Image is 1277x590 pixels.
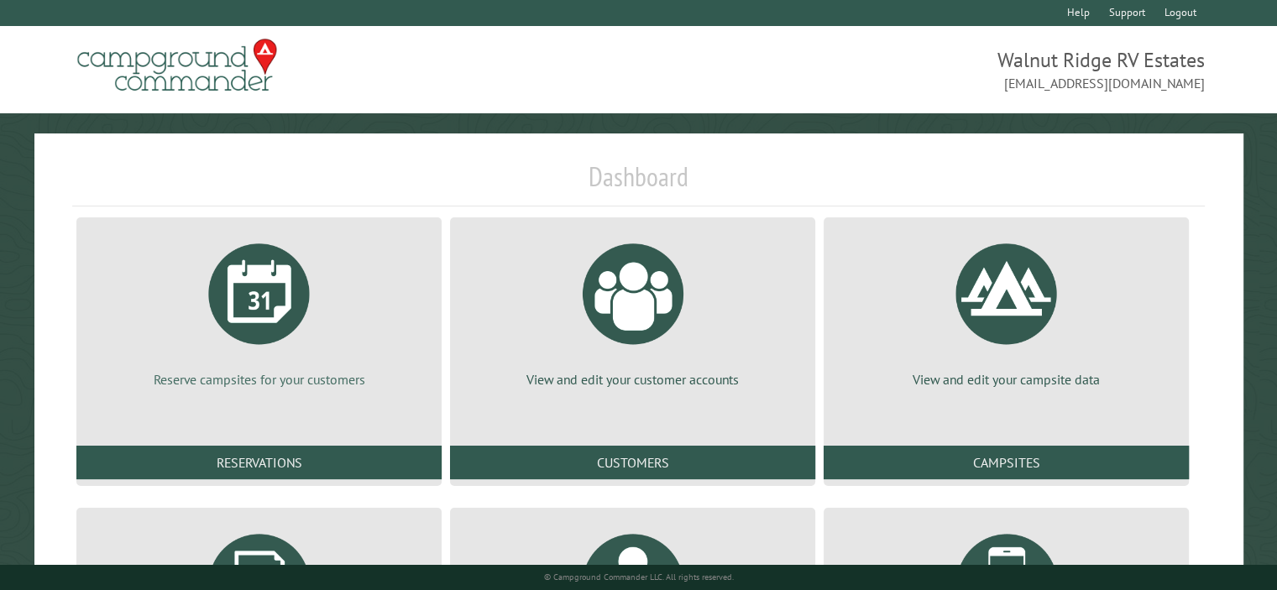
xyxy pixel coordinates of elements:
[450,446,815,479] a: Customers
[844,231,1169,389] a: View and edit your campsite data
[72,160,1205,206] h1: Dashboard
[470,231,795,389] a: View and edit your customer accounts
[639,46,1205,93] span: Walnut Ridge RV Estates [EMAIL_ADDRESS][DOMAIN_NAME]
[544,572,734,582] small: © Campground Commander LLC. All rights reserved.
[824,446,1189,479] a: Campsites
[97,370,421,389] p: Reserve campsites for your customers
[470,370,795,389] p: View and edit your customer accounts
[97,231,421,389] a: Reserve campsites for your customers
[844,370,1169,389] p: View and edit your campsite data
[72,33,282,98] img: Campground Commander
[76,446,442,479] a: Reservations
